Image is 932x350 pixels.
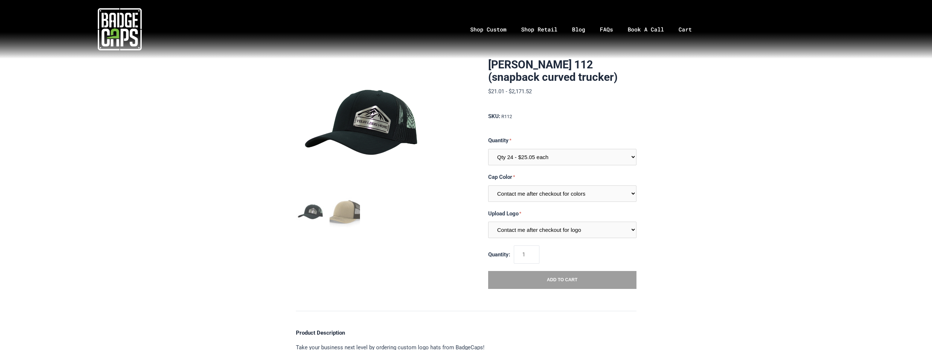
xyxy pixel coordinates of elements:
[514,10,565,49] a: Shop Retail
[296,197,326,228] img: BadgeCaps - Richardson 112
[296,197,326,228] button: mark as featured image
[488,271,636,289] button: Add to Cart
[463,10,514,49] a: Shop Custom
[671,10,708,49] a: Cart
[240,10,932,49] nav: Menu
[330,197,360,228] button: mark as featured image
[98,7,142,51] img: badgecaps white logo with green acccent
[488,173,636,182] label: Cap Color
[488,251,510,258] span: Quantity:
[296,59,431,194] img: BadgeCaps - Richardson 112
[296,330,636,336] h4: Product Description
[620,10,671,49] a: Book A Call
[565,10,593,49] a: Blog
[593,10,620,49] a: FAQs
[488,209,636,218] label: Upload Logo
[488,113,500,120] span: SKU:
[488,88,532,95] span: $21.01 - $2,171.52
[488,136,636,145] label: Quantity
[501,114,512,119] span: R112
[488,59,636,83] h1: [PERSON_NAME] 112 (snapback curved trucker)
